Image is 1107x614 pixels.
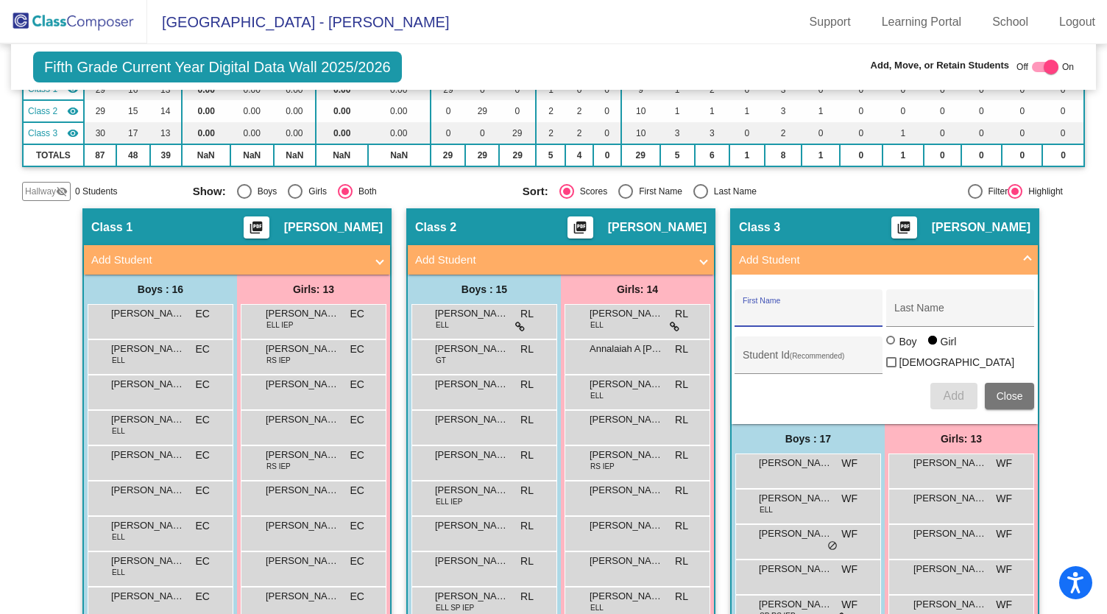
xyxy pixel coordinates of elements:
td: 2 [565,122,593,144]
span: [PERSON_NAME] [590,589,663,604]
td: 0 [802,122,840,144]
td: 10 [621,122,660,144]
td: 6 [695,144,730,166]
td: 0 [924,122,961,144]
td: 0 [1042,144,1083,166]
span: GT [436,355,446,366]
span: EC [196,342,210,357]
div: Girls: 14 [561,275,714,304]
span: Fifth Grade Current Year Digital Data Wall 2025/2026 [33,52,402,82]
mat-icon: visibility [67,105,79,117]
span: [PERSON_NAME] [590,377,663,392]
td: 0 [840,144,883,166]
span: EC [196,589,210,604]
span: do_not_disturb_alt [827,540,838,552]
span: EC [350,518,364,534]
span: Class 2 [415,220,456,235]
span: RL [520,377,534,392]
input: Last Name [894,308,1027,320]
td: 0.00 [368,100,431,122]
span: [PERSON_NAME] [111,554,185,568]
span: [PERSON_NAME] [590,412,663,427]
span: RL [520,518,534,534]
td: 0 [593,100,620,122]
span: WF [996,526,1012,542]
span: WF [996,562,1012,577]
span: RL [520,483,534,498]
span: [PERSON_NAME] [435,412,509,427]
span: [PERSON_NAME] [590,448,663,462]
div: Boys : 15 [408,275,561,304]
span: RL [675,554,688,569]
span: RL [520,589,534,604]
div: Boys [252,185,277,198]
span: RL [675,448,688,463]
div: Last Name [708,185,757,198]
span: [PERSON_NAME] [PERSON_NAME] [759,491,832,506]
span: [PERSON_NAME] [590,518,663,533]
span: ELL IEP [436,496,462,507]
td: 2 [536,100,565,122]
td: 29 [465,144,499,166]
td: 10 [621,100,660,122]
td: 0 [961,122,1002,144]
td: 5 [660,144,695,166]
span: WF [841,491,857,507]
span: [PERSON_NAME] [111,412,185,427]
mat-radio-group: Select an option [523,184,841,199]
button: Close [985,383,1035,409]
span: [PERSON_NAME] [111,342,185,356]
span: [PERSON_NAME] [266,342,339,356]
span: EC [350,377,364,392]
span: [PERSON_NAME] [932,220,1030,235]
mat-panel-title: Add Student [415,252,689,269]
span: EC [350,448,364,463]
td: 0 [924,100,961,122]
td: 1 [802,100,840,122]
span: ELL [760,504,773,515]
span: [PERSON_NAME] [435,342,509,356]
a: Logout [1047,10,1107,34]
span: Class 3 [28,127,57,140]
mat-icon: visibility [67,127,79,139]
span: [PERSON_NAME] [608,220,707,235]
span: [DEMOGRAPHIC_DATA] [899,353,1014,371]
mat-expansion-panel-header: Add Student [732,245,1038,275]
div: Girl [940,334,957,349]
span: ELL [590,602,604,613]
span: RL [675,377,688,392]
span: [PERSON_NAME] [111,306,185,321]
span: RL [520,448,534,463]
span: RL [675,483,688,498]
span: EC [196,518,210,534]
span: ELL [112,426,125,437]
span: WF [996,491,1012,507]
td: 0 [961,100,1002,122]
span: Show: [193,185,226,198]
mat-radio-group: Select an option [193,184,512,199]
span: Sort: [523,185,548,198]
span: [PERSON_NAME] [111,589,185,604]
span: RL [675,518,688,534]
span: WF [996,456,1012,471]
td: 0 [1042,122,1083,144]
button: Print Students Details [891,216,917,239]
td: 29 [431,144,466,166]
span: EC [196,554,210,569]
span: RL [675,342,688,357]
span: ELL IEP [266,320,293,331]
span: [PERSON_NAME] [111,377,185,392]
span: [PERSON_NAME] [111,518,185,533]
span: EC [350,589,364,604]
td: 2 [765,122,802,144]
td: 13 [150,122,182,144]
span: RL [675,306,688,322]
span: ELL [436,320,449,331]
span: WF [841,597,857,613]
span: Close [997,390,1023,402]
span: [PERSON_NAME] [266,483,339,498]
span: EC [350,483,364,498]
td: 0 [924,144,961,166]
span: [GEOGRAPHIC_DATA] - [PERSON_NAME] [147,10,449,34]
span: RS IEP [590,461,615,472]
